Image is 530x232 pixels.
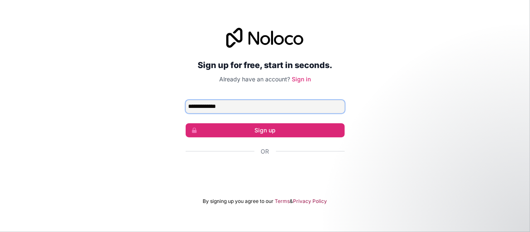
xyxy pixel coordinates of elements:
[203,198,274,205] span: By signing up you agree to our
[275,198,290,205] a: Terms
[219,76,290,83] span: Already have an account?
[293,198,327,205] a: Privacy Policy
[364,170,530,228] iframe: Intercom notifications message
[186,100,345,113] input: Email address
[186,123,345,137] button: Sign up
[292,76,311,83] a: Sign in
[186,58,345,73] h2: Sign up for free, start in seconds.
[261,147,269,156] span: Or
[290,198,293,205] span: &
[182,165,349,183] iframe: زر تسجيل الدخول باستخدام حساب Google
